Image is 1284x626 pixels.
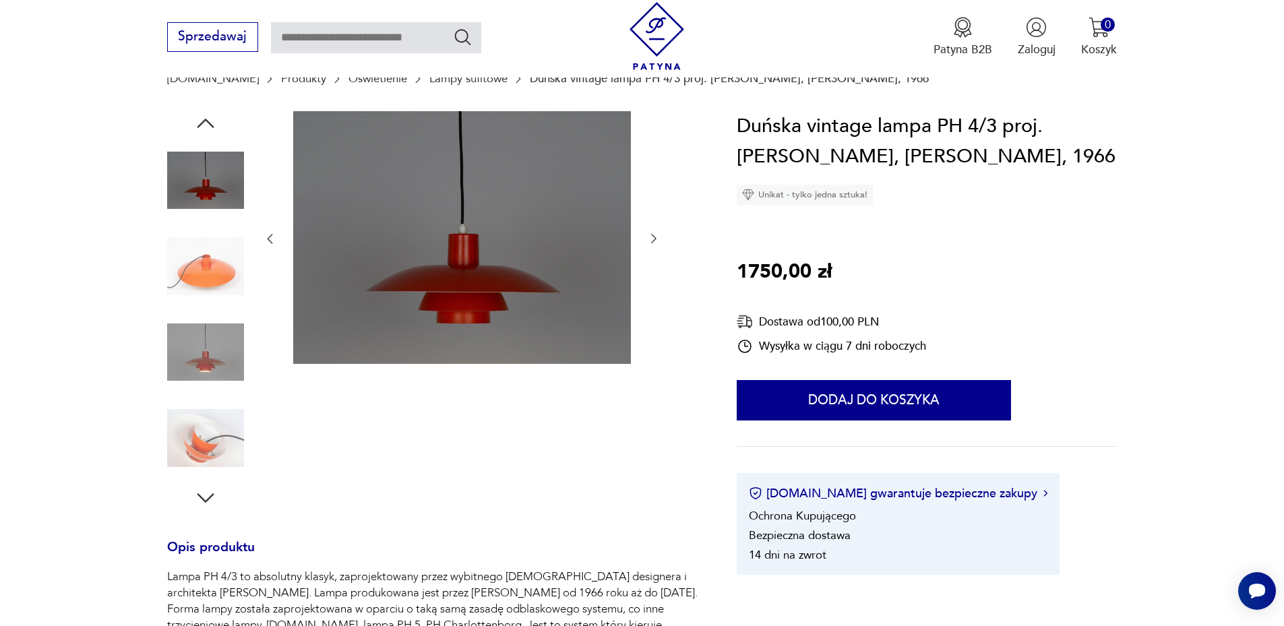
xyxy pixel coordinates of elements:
[167,228,244,305] img: Zdjęcie produktu Duńska vintage lampa PH 4/3 proj. Poul Henningsen, Louis Poulsen, 1966
[530,72,929,85] p: Duńska vintage lampa PH 4/3 proj. [PERSON_NAME], [PERSON_NAME], 1966
[1043,490,1047,497] img: Ikona strzałki w prawo
[167,22,258,52] button: Sprzedawaj
[737,313,753,330] img: Ikona dostawy
[167,142,244,219] img: Zdjęcie produktu Duńska vintage lampa PH 4/3 proj. Poul Henningsen, Louis Poulsen, 1966
[1026,17,1047,38] img: Ikonka użytkownika
[429,72,508,85] a: Lampy sufitowe
[737,185,873,205] div: Unikat - tylko jedna sztuka!
[737,380,1011,420] button: Dodaj do koszyka
[167,314,244,391] img: Zdjęcie produktu Duńska vintage lampa PH 4/3 proj. Poul Henningsen, Louis Poulsen, 1966
[293,111,631,365] img: Zdjęcie produktu Duńska vintage lampa PH 4/3 proj. Poul Henningsen, Louis Poulsen, 1966
[749,485,1047,502] button: [DOMAIN_NAME] gwarantuje bezpieczne zakupy
[167,400,244,476] img: Zdjęcie produktu Duńska vintage lampa PH 4/3 proj. Poul Henningsen, Louis Poulsen, 1966
[167,542,698,569] h3: Opis produktu
[1018,42,1056,57] p: Zaloguj
[749,547,826,563] li: 14 dni na zwrot
[1081,42,1117,57] p: Koszyk
[737,257,832,288] p: 1750,00 zł
[1238,572,1276,610] iframe: Smartsupp widget button
[952,17,973,38] img: Ikona medalu
[749,528,851,543] li: Bezpieczna dostawa
[1101,18,1115,32] div: 0
[737,111,1117,173] h1: Duńska vintage lampa PH 4/3 proj. [PERSON_NAME], [PERSON_NAME], 1966
[453,27,472,46] button: Szukaj
[1089,17,1109,38] img: Ikona koszyka
[934,17,992,57] a: Ikona medaluPatyna B2B
[934,17,992,57] button: Patyna B2B
[737,338,926,354] div: Wysyłka w ciągu 7 dni roboczych
[737,313,926,330] div: Dostawa od 100,00 PLN
[1018,17,1056,57] button: Zaloguj
[934,42,992,57] p: Patyna B2B
[623,2,691,70] img: Patyna - sklep z meblami i dekoracjami vintage
[749,508,856,524] li: Ochrona Kupującego
[348,72,407,85] a: Oświetlenie
[281,72,326,85] a: Produkty
[1081,17,1117,57] button: 0Koszyk
[749,487,762,500] img: Ikona certyfikatu
[167,32,258,43] a: Sprzedawaj
[742,189,754,201] img: Ikona diamentu
[167,72,259,85] a: [DOMAIN_NAME]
